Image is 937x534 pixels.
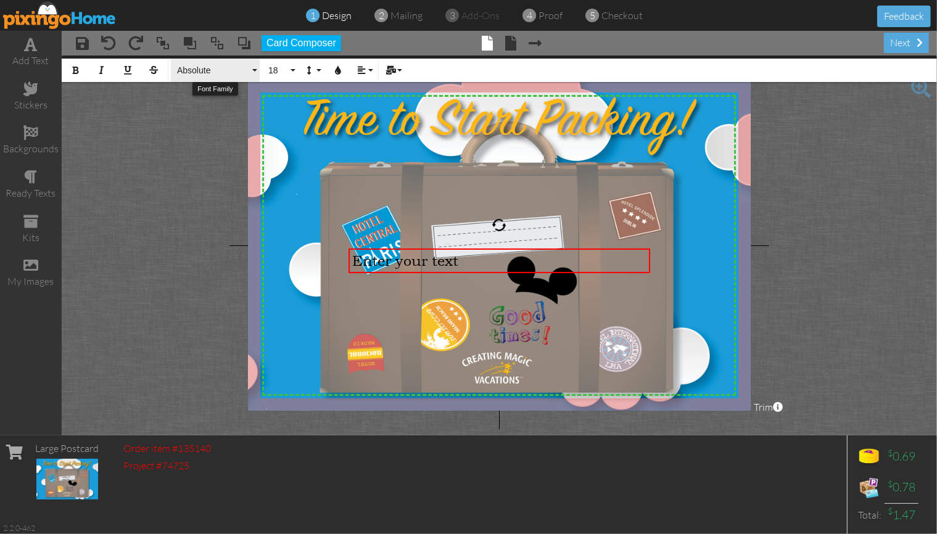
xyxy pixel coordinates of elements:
div: Order item #135140 [123,442,211,456]
td: 1.47 [885,503,918,527]
span: 18 [267,65,288,76]
span: Trim [754,400,783,414]
img: pixingo logo [3,1,117,29]
button: Card Composer [262,35,341,51]
span: checkout [602,9,643,22]
div: next [884,33,929,53]
span: Enter your text [352,252,458,269]
button: 18 [262,59,298,82]
td: Total: [854,503,885,527]
span: add-ons [462,9,500,22]
span: mailing [391,9,423,22]
div: 2.2.0-462 [3,522,35,533]
td: 0.69 [885,442,918,472]
span: design [323,9,352,22]
img: 20180929-221256-06fec82d-1000.png [485,298,553,347]
button: Absolute [171,59,260,82]
span: 2 [379,9,384,23]
div: Project #74725 [123,459,211,473]
span: Absolute [176,65,250,76]
td: 0.78 [885,472,918,503]
button: Mail Merge [381,59,405,82]
sup: $ [888,448,893,458]
span: 4 [527,9,532,23]
button: Align [352,59,376,82]
span: 5 [590,9,595,23]
sup: $ [888,479,893,489]
button: Feedback [877,6,931,27]
span: proof [539,9,563,22]
img: expense-icon.png [857,475,881,500]
div: Font Family [192,82,237,96]
img: 135140-1-1756476805080-94213e57256577fc-qa.jpg [36,459,98,499]
button: Line Height [300,59,324,82]
button: Colors [326,59,350,82]
span: 1 [310,9,316,23]
div: Large Postcard [35,442,99,456]
img: points-icon.png [857,445,881,469]
sup: $ [888,506,893,516]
